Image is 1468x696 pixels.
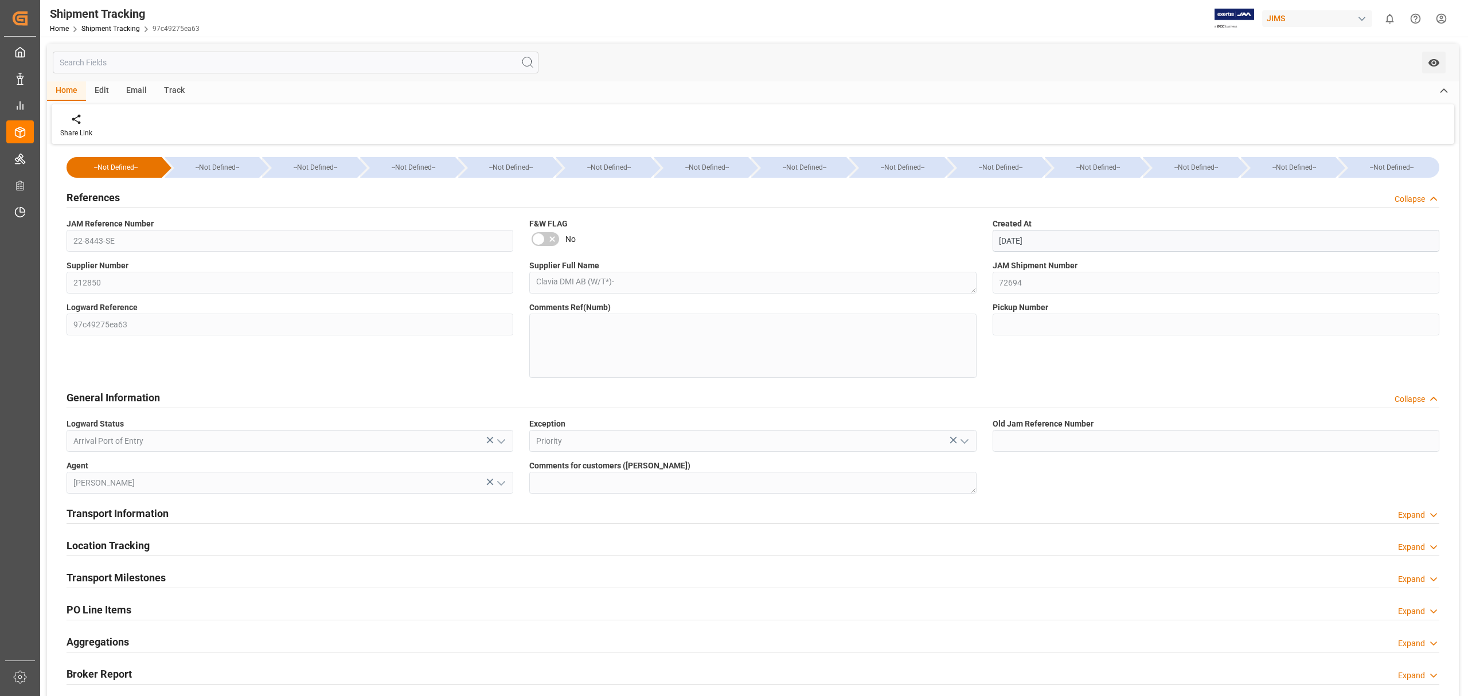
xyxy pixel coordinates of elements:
div: Home [47,81,86,101]
div: Email [118,81,155,101]
div: Collapse [1395,393,1425,405]
div: Expand [1398,541,1425,553]
div: --Not Defined-- [176,157,260,178]
div: --Not Defined-- [67,157,162,178]
input: Search Fields [53,52,538,73]
div: --Not Defined-- [165,157,260,178]
div: --Not Defined-- [1338,157,1439,178]
div: --Not Defined-- [274,157,357,178]
div: --Not Defined-- [751,157,846,178]
span: Exception [529,418,565,430]
div: --Not Defined-- [1056,157,1140,178]
button: Help Center [1403,6,1428,32]
div: --Not Defined-- [470,157,553,178]
div: --Not Defined-- [1252,157,1336,178]
span: JAM Reference Number [67,218,154,230]
span: JAM Shipment Number [993,260,1077,272]
div: --Not Defined-- [1045,157,1140,178]
textarea: Clavia DMI AB (W/T*)- [529,272,976,294]
span: Agent [67,460,88,472]
span: Supplier Full Name [529,260,599,272]
span: Logward Status [67,418,124,430]
h2: Location Tracking [67,538,150,553]
div: --Not Defined-- [262,157,357,178]
div: --Not Defined-- [959,157,1043,178]
div: --Not Defined-- [372,157,455,178]
a: Home [50,25,69,33]
div: --Not Defined-- [849,157,944,178]
div: --Not Defined-- [556,157,651,178]
span: F&W FLAG [529,218,568,230]
div: Track [155,81,193,101]
a: Shipment Tracking [81,25,140,33]
span: Pickup Number [993,302,1048,314]
button: JIMS [1262,7,1377,29]
span: Old Jam Reference Number [993,418,1094,430]
div: --Not Defined-- [763,157,846,178]
span: Supplier Number [67,260,128,272]
div: Expand [1398,573,1425,585]
div: --Not Defined-- [1154,157,1238,178]
div: Expand [1398,605,1425,617]
div: --Not Defined-- [665,157,749,178]
button: open menu [492,432,509,450]
span: Created At [993,218,1032,230]
div: --Not Defined-- [654,157,749,178]
div: Shipment Tracking [50,5,200,22]
div: Expand [1398,670,1425,682]
div: --Not Defined-- [1350,157,1434,178]
div: Expand [1398,509,1425,521]
div: JIMS [1262,10,1372,27]
h2: Transport Information [67,506,169,521]
h2: General Information [67,390,160,405]
button: open menu [492,474,509,492]
h2: PO Line Items [67,602,131,617]
button: open menu [1422,52,1446,73]
div: --Not Defined-- [458,157,553,178]
div: --Not Defined-- [947,157,1043,178]
div: --Not Defined-- [360,157,455,178]
span: Comments for customers ([PERSON_NAME]) [529,460,690,472]
input: Type to search/select [529,430,976,452]
div: --Not Defined-- [78,157,154,178]
button: open menu [955,432,972,450]
span: Logward Reference [67,302,138,314]
input: Type to search/select [67,430,513,452]
div: --Not Defined-- [861,157,944,178]
div: --Not Defined-- [1241,157,1336,178]
h2: Broker Report [67,666,132,682]
span: No [565,233,576,245]
h2: Aggregations [67,634,129,650]
div: Share Link [60,128,92,138]
div: Edit [86,81,118,101]
div: --Not Defined-- [1143,157,1238,178]
button: show 0 new notifications [1377,6,1403,32]
img: Exertis%20JAM%20-%20Email%20Logo.jpg_1722504956.jpg [1215,9,1254,29]
input: DD.MM.YYYY [993,230,1439,252]
h2: Transport Milestones [67,570,166,585]
div: Collapse [1395,193,1425,205]
div: Expand [1398,638,1425,650]
span: Comments Ref(Numb) [529,302,611,314]
h2: References [67,190,120,205]
div: --Not Defined-- [567,157,651,178]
